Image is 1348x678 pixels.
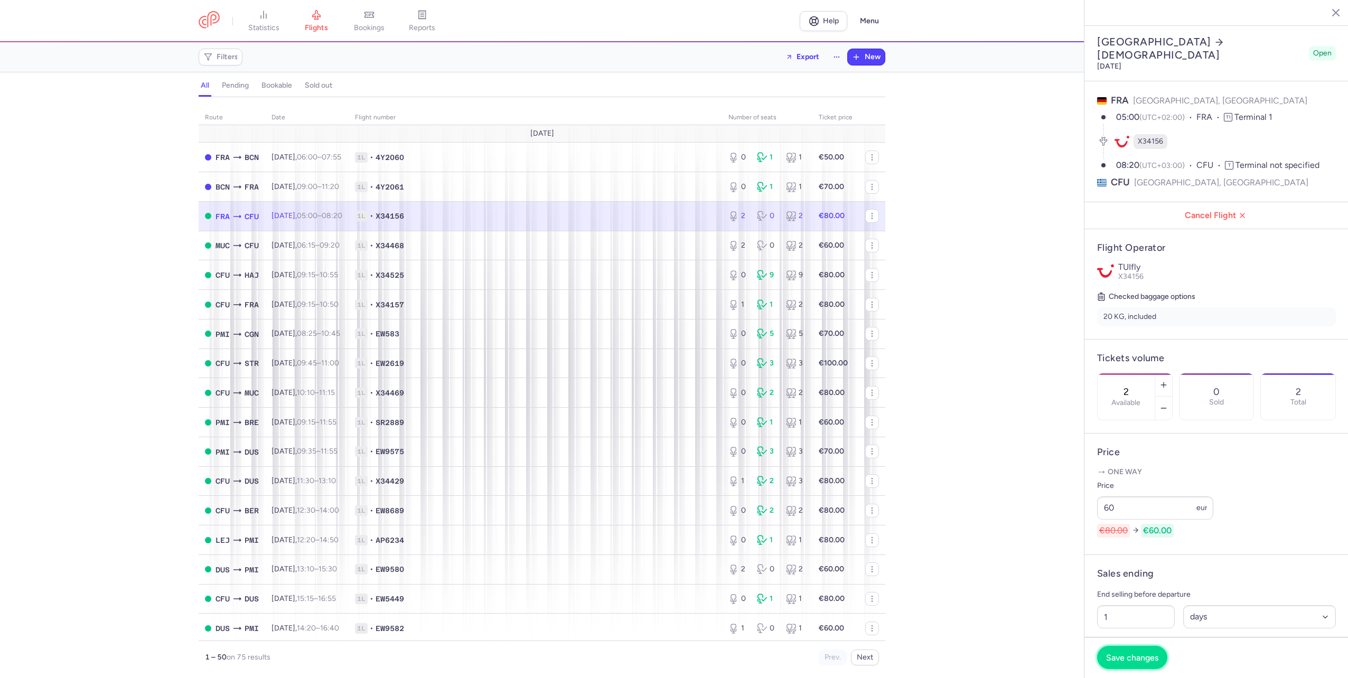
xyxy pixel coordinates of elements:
span: T1 [1224,113,1232,121]
div: 0 [757,564,777,575]
strong: €80.00 [819,388,845,397]
span: – [297,359,339,368]
strong: €100.00 [819,359,848,368]
span: • [370,594,373,604]
span: X34468 [376,240,404,251]
div: 1 [728,623,748,634]
span: • [370,358,373,369]
time: 07:55 [322,153,341,162]
div: 5 [786,328,806,339]
p: Total [1290,398,1306,407]
img: TUIfly logo [1097,262,1114,279]
span: – [297,418,336,427]
button: Save changes [1097,646,1167,669]
strong: €80.00 [819,211,845,220]
time: 12:30 [297,506,315,515]
span: statistics [248,23,279,33]
div: 1 [757,182,777,192]
button: Prev. [819,649,847,665]
div: 0 [728,388,748,398]
p: End selling before departure [1097,588,1336,601]
span: bookings [354,23,385,33]
span: FRA [216,211,230,222]
span: X34525 [376,270,404,280]
li: 20 KG, included [1097,307,1336,326]
span: [DATE], [272,418,336,427]
time: 14:00 [320,506,339,515]
span: SR2889 [376,417,404,428]
span: – [297,211,342,220]
span: FRA [245,299,259,310]
span: €60.00 [1141,524,1174,538]
span: [GEOGRAPHIC_DATA], [GEOGRAPHIC_DATA] [1134,176,1308,189]
div: 2 [757,388,777,398]
span: FRA [1196,111,1224,124]
span: 1L [355,152,368,163]
div: 0 [728,358,748,369]
h4: sold out [305,81,332,90]
span: [DATE], [272,388,335,397]
div: 2 [786,564,806,575]
time: 09:15 [297,300,315,309]
span: – [297,535,339,544]
a: CitizenPlane red outlined logo [199,11,220,31]
span: BRE [245,417,259,428]
strong: €70.00 [819,329,844,338]
time: 10:45 [321,329,340,338]
div: 1 [786,623,806,634]
th: date [265,110,349,126]
h4: Price [1097,446,1336,458]
div: 1 [786,152,806,163]
span: • [370,299,373,310]
strong: €80.00 [819,506,845,515]
div: 1 [757,417,777,428]
th: number of seats [722,110,812,126]
div: 0 [728,446,748,457]
span: CFU [216,593,230,605]
strong: €60.00 [819,624,844,633]
div: 0 [728,594,748,604]
span: EW9582 [376,623,404,634]
time: 09:15 [297,270,315,279]
span: Terminal 1 [1234,112,1272,122]
div: 0 [757,240,777,251]
time: 11:15 [319,388,335,397]
input: ## [1097,605,1175,628]
span: (UTC+03:00) [1139,161,1185,170]
button: Export [779,49,826,65]
span: • [370,388,373,398]
div: 1 [728,299,748,310]
span: – [297,564,337,573]
span: – [297,447,338,456]
span: 1L [355,594,368,604]
time: 16:55 [318,594,336,603]
div: 1 [786,594,806,604]
button: Menu [854,11,885,31]
time: 14:50 [320,535,339,544]
span: LEJ [216,534,230,546]
span: PMI [216,328,230,340]
strong: €80.00 [819,535,845,544]
span: 1L [355,446,368,457]
span: [DATE], [272,564,337,573]
span: [DATE], [272,211,342,220]
p: Sold [1209,398,1224,407]
time: 16:40 [320,624,339,633]
span: 1L [355,623,368,634]
strong: €60.00 [819,418,844,427]
span: Export [797,53,819,61]
div: 2 [786,240,806,251]
time: 09:20 [320,241,340,250]
span: • [370,328,373,339]
span: [DATE], [272,506,339,515]
span: CFU [1111,176,1130,189]
span: reports [409,23,435,33]
strong: €50.00 [819,153,844,162]
strong: €60.00 [819,241,844,250]
span: 4Y2060 [376,152,404,163]
span: [DATE], [272,535,339,544]
span: X34429 [376,476,404,486]
div: 0 [728,270,748,280]
span: [DATE] [530,129,554,138]
span: – [297,594,336,603]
